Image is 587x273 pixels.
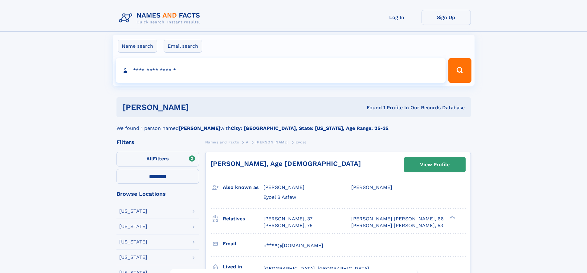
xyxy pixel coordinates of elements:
span: Eyoel [296,140,306,144]
div: Filters [116,139,199,145]
label: Email search [164,40,202,53]
div: ❯ [448,215,455,219]
a: [PERSON_NAME], 75 [263,222,312,229]
div: View Profile [420,158,450,172]
div: [US_STATE] [119,239,147,244]
a: View Profile [404,157,465,172]
div: Found 1 Profile In Our Records Database [278,104,465,111]
h3: Lived in [223,262,263,272]
a: [PERSON_NAME] [PERSON_NAME], 66 [351,215,444,222]
span: A [246,140,249,144]
a: A [246,138,249,146]
a: Sign Up [422,10,471,25]
label: Filters [116,152,199,167]
a: [PERSON_NAME] [PERSON_NAME], 53 [351,222,443,229]
a: [PERSON_NAME] [255,138,288,146]
label: Name search [118,40,157,53]
input: search input [116,58,446,83]
span: [PERSON_NAME] [263,184,304,190]
h1: [PERSON_NAME] [123,103,278,111]
h3: Relatives [223,214,263,224]
div: We found 1 person named with . [116,117,471,132]
span: All [146,156,153,162]
div: [US_STATE] [119,224,147,229]
span: [PERSON_NAME] [255,140,288,144]
span: [GEOGRAPHIC_DATA], [GEOGRAPHIC_DATA] [263,266,369,271]
h3: Email [223,239,263,249]
img: Logo Names and Facts [116,10,205,26]
b: [PERSON_NAME] [179,125,220,131]
a: [PERSON_NAME], Age [DEMOGRAPHIC_DATA] [210,160,361,167]
span: [PERSON_NAME] [351,184,392,190]
a: Log In [372,10,422,25]
div: Browse Locations [116,191,199,197]
button: Search Button [448,58,471,83]
a: Names and Facts [205,138,239,146]
div: [US_STATE] [119,209,147,214]
span: Eyoel B Asfew [263,194,296,200]
a: [PERSON_NAME], 37 [263,215,312,222]
b: City: [GEOGRAPHIC_DATA], State: [US_STATE], Age Range: 25-35 [231,125,388,131]
h3: Also known as [223,182,263,193]
div: [US_STATE] [119,255,147,260]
